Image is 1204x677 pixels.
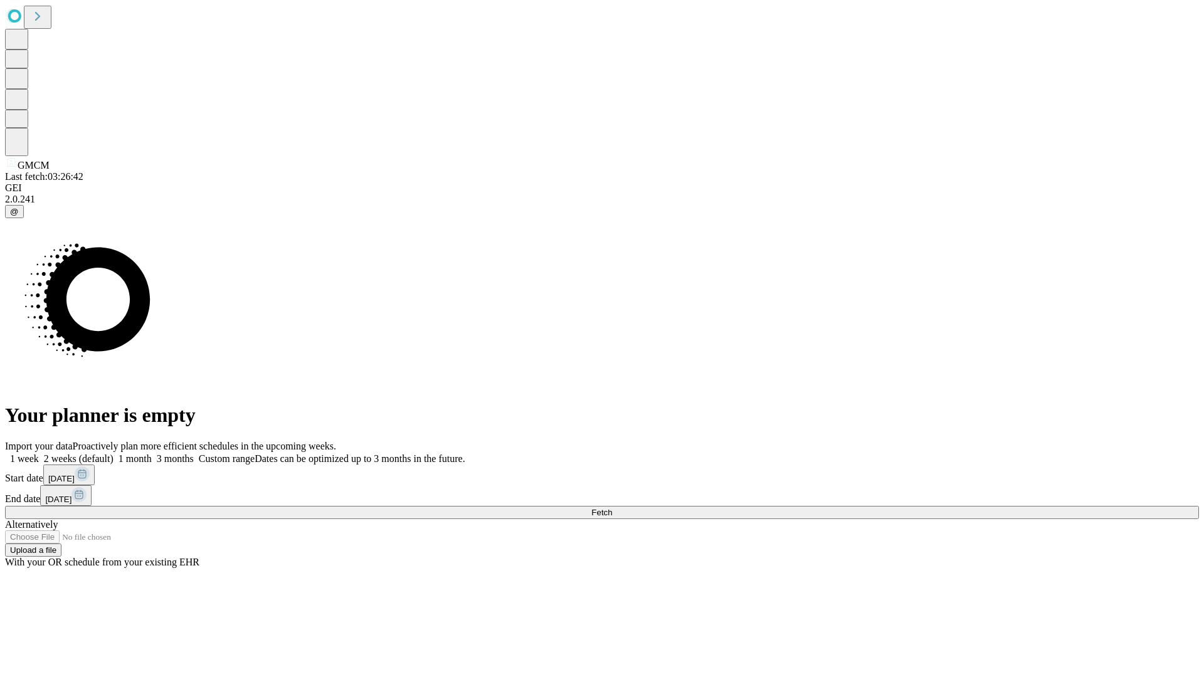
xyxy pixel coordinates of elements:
[5,205,24,218] button: @
[5,441,73,451] span: Import your data
[5,182,1199,194] div: GEI
[5,464,1199,485] div: Start date
[73,441,336,451] span: Proactively plan more efficient schedules in the upcoming weeks.
[5,171,83,182] span: Last fetch: 03:26:42
[40,485,92,506] button: [DATE]
[5,519,58,530] span: Alternatively
[48,474,75,483] span: [DATE]
[5,506,1199,519] button: Fetch
[10,453,39,464] span: 1 week
[5,557,199,567] span: With your OR schedule from your existing EHR
[43,464,95,485] button: [DATE]
[5,194,1199,205] div: 2.0.241
[157,453,194,464] span: 3 months
[44,453,114,464] span: 2 weeks (default)
[10,207,19,216] span: @
[199,453,255,464] span: Custom range
[5,404,1199,427] h1: Your planner is empty
[255,453,465,464] span: Dates can be optimized up to 3 months in the future.
[591,508,612,517] span: Fetch
[119,453,152,464] span: 1 month
[5,543,61,557] button: Upload a file
[5,485,1199,506] div: End date
[18,160,50,171] span: GMCM
[45,495,71,504] span: [DATE]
